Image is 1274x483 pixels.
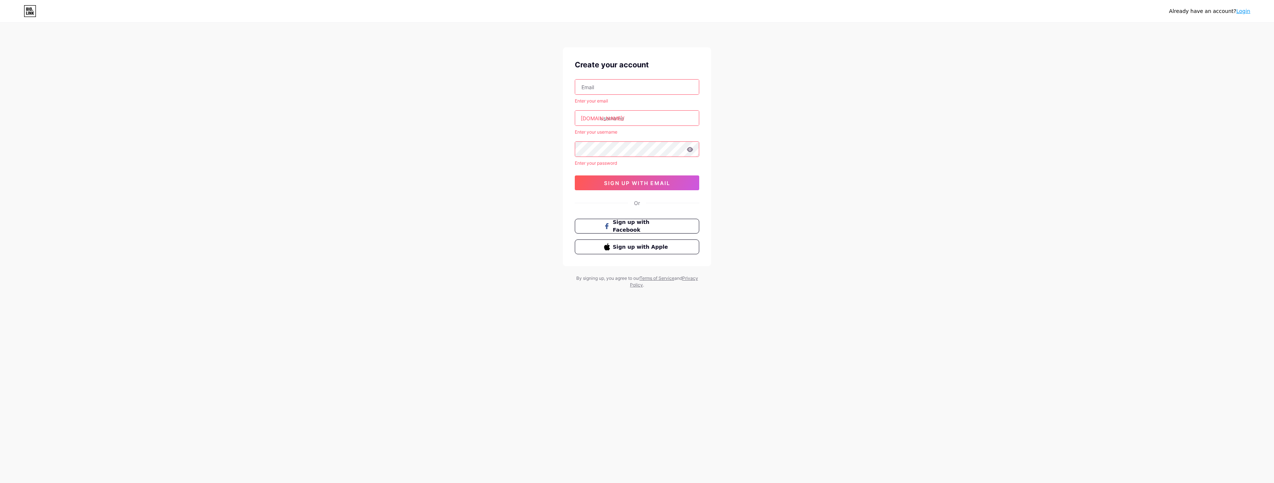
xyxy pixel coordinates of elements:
div: [DOMAIN_NAME]/ [581,114,624,122]
div: Enter your password [575,160,699,167]
button: Sign up with Apple [575,239,699,254]
div: By signing up, you agree to our and . [574,275,700,288]
span: sign up with email [604,180,670,186]
div: Create your account [575,59,699,70]
a: Login [1236,8,1250,14]
button: Sign up with Facebook [575,219,699,234]
span: Sign up with Facebook [613,218,670,234]
input: username [575,111,699,125]
div: Enter your email [575,98,699,104]
span: Sign up with Apple [613,243,670,251]
div: Or [634,199,640,207]
input: Email [575,80,699,94]
a: Terms of Service [640,275,674,281]
button: sign up with email [575,175,699,190]
div: Enter your username [575,129,699,135]
div: Already have an account? [1169,7,1250,15]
